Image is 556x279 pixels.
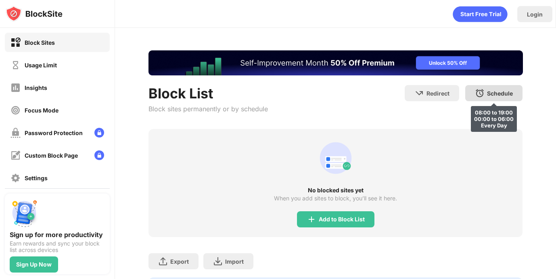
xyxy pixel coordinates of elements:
div: No blocked sites yet [148,187,523,194]
div: Schedule [487,90,513,97]
img: insights-off.svg [10,83,21,93]
div: Settings [25,175,48,181]
div: Import [225,258,244,265]
div: Redirect [426,90,449,97]
div: Add to Block List [319,216,365,223]
img: focus-off.svg [10,105,21,115]
div: Password Protection [25,129,83,136]
img: customize-block-page-off.svg [10,150,21,160]
img: lock-menu.svg [94,150,104,160]
img: logo-blocksite.svg [6,6,63,22]
div: Sign Up Now [16,261,52,268]
div: Insights [25,84,47,91]
div: When you add sites to block, you’ll see it here. [274,195,397,202]
div: Earn rewards and sync your block list across devices [10,240,105,253]
div: Block Sites [25,39,55,46]
img: block-on.svg [10,37,21,48]
div: 00:00 to 06:00 [474,116,514,122]
img: settings-off.svg [10,173,21,183]
div: Every Day [474,122,514,129]
div: Export [170,258,189,265]
iframe: Banner [148,50,523,75]
div: animation [316,139,355,177]
img: time-usage-off.svg [10,60,21,70]
img: password-protection-off.svg [10,128,21,138]
div: 08:00 to 19:00 [474,109,514,116]
div: Block sites permanently or by schedule [148,105,268,113]
img: lock-menu.svg [94,128,104,137]
div: Custom Block Page [25,152,78,159]
div: Block List [148,85,268,102]
div: Login [527,11,543,18]
div: Focus Mode [25,107,59,114]
div: Usage Limit [25,62,57,69]
img: push-signup.svg [10,198,39,227]
div: Sign up for more productivity [10,231,105,239]
div: animation [453,6,508,22]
